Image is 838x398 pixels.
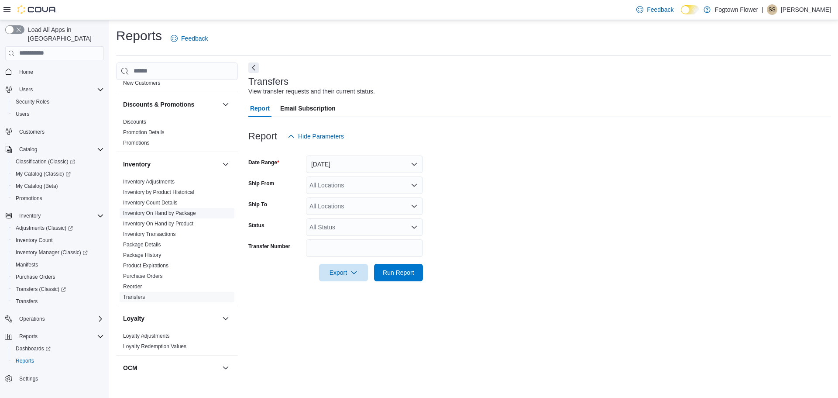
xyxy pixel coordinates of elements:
span: Users [12,109,104,119]
a: Inventory by Product Historical [123,189,194,195]
button: Users [2,83,107,96]
span: Package History [123,252,161,259]
button: Run Report [374,264,423,281]
img: Cova [17,5,57,14]
a: Dashboards [12,343,54,354]
label: Ship To [248,201,267,208]
button: Loyalty [123,314,219,323]
span: My Catalog (Classic) [12,169,104,179]
span: My Catalog (Beta) [16,183,58,190]
span: Inventory Manager (Classic) [16,249,88,256]
div: Sina Sabetghadam [767,4,777,15]
a: Adjustments (Classic) [12,223,76,233]
a: Home [16,67,37,77]
span: Inventory Count [12,235,104,246]
span: Manifests [12,260,104,270]
a: Manifests [12,260,41,270]
button: Discounts & Promotions [123,100,219,109]
button: Open list of options [411,203,418,210]
span: Hide Parameters [298,132,344,141]
span: My Catalog (Classic) [16,170,71,177]
button: Purchase Orders [9,271,107,283]
button: Security Roles [9,96,107,108]
button: Manifests [9,259,107,271]
button: Users [9,108,107,120]
button: Open list of options [411,182,418,189]
a: Customers [16,127,48,137]
p: Fogtown Flower [715,4,759,15]
button: Catalog [16,144,41,155]
a: Classification (Classic) [12,156,79,167]
a: Classification (Classic) [9,156,107,168]
span: Security Roles [12,97,104,107]
a: Feedback [633,1,677,18]
span: Catalog [19,146,37,153]
span: Inventory Count [16,237,53,244]
button: Transfers [9,295,107,308]
a: Inventory Manager (Classic) [9,246,107,259]
a: My Catalog (Beta) [12,181,62,191]
span: Reports [16,331,104,342]
span: Load All Apps in [GEOGRAPHIC_DATA] [24,25,104,43]
a: Package History [123,252,161,258]
span: Reports [12,356,104,366]
span: Loyalty Redemption Values [123,343,186,350]
a: Purchase Orders [12,272,59,282]
span: Inventory On Hand by Package [123,210,196,217]
span: Settings [19,375,38,382]
span: Inventory [19,212,41,219]
a: Transfers [123,294,145,300]
button: Home [2,66,107,78]
span: Dashboards [12,343,104,354]
button: Reports [9,355,107,367]
button: Customers [2,125,107,138]
button: OCM [123,363,219,372]
a: My Catalog (Classic) [12,169,74,179]
span: Transfers (Classic) [16,286,66,293]
span: Transfers [123,294,145,301]
a: Inventory Adjustments [123,179,175,185]
h3: Loyalty [123,314,144,323]
span: Feedback [647,5,673,14]
span: Reports [19,333,38,340]
span: Transfers [12,296,104,307]
button: Users [16,84,36,95]
span: Adjustments (Classic) [12,223,104,233]
span: Classification (Classic) [12,156,104,167]
input: Dark Mode [681,5,699,14]
a: Inventory Count Details [123,200,178,206]
a: Dashboards [9,343,107,355]
span: Loyalty Adjustments [123,332,170,339]
span: Inventory [16,211,104,221]
span: Promotions [123,139,150,146]
a: Purchase Orders [123,273,163,279]
a: Package Details [123,242,161,248]
span: Dashboards [16,345,51,352]
span: Email Subscription [280,100,336,117]
button: Next [248,62,259,73]
button: Reports [16,331,41,342]
a: Loyalty Redemption Values [123,343,186,350]
span: Home [16,66,104,77]
button: Catalog [2,143,107,156]
span: Reorder [123,283,142,290]
button: Hide Parameters [284,128,347,145]
span: Adjustments (Classic) [16,225,73,232]
button: Promotions [9,192,107,204]
span: Promotions [12,193,104,204]
button: Open list of options [411,224,418,231]
span: Inventory Transactions [123,231,176,238]
button: My Catalog (Beta) [9,180,107,192]
button: Inventory [123,160,219,169]
div: Inventory [116,177,238,306]
span: Customers [19,128,45,135]
span: Home [19,69,33,76]
a: Inventory On Hand by Product [123,221,193,227]
span: Promotion Details [123,129,165,136]
button: Reports [2,330,107,343]
a: Transfers [12,296,41,307]
span: Feedback [181,34,208,43]
p: [PERSON_NAME] [781,4,831,15]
